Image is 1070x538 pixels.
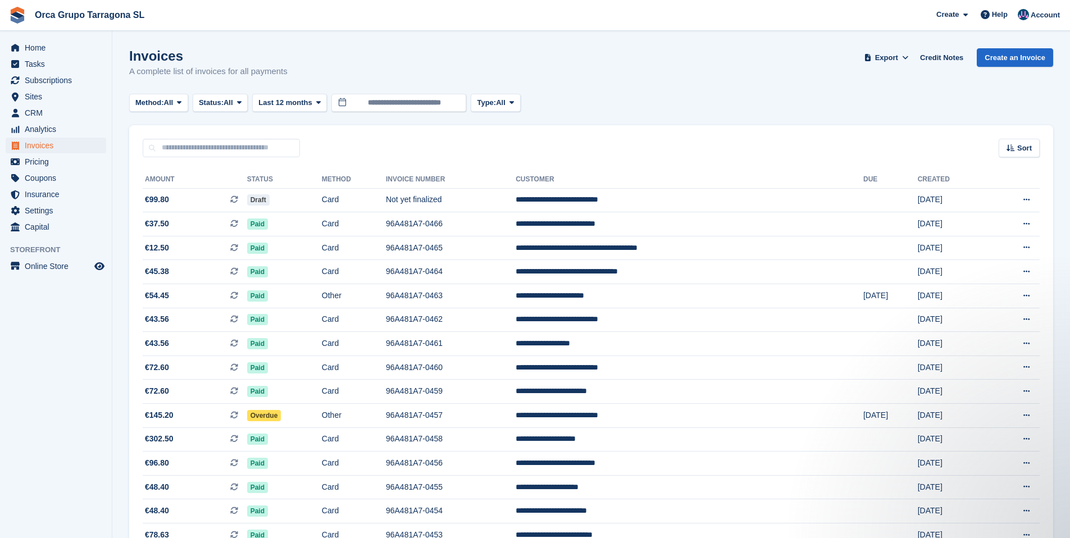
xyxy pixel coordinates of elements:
[25,170,92,186] span: Coupons
[145,338,169,349] span: €43.56
[322,475,386,499] td: Card
[916,48,968,67] a: Credit Notes
[322,188,386,212] td: Card
[25,186,92,202] span: Insurance
[936,9,959,20] span: Create
[25,138,92,153] span: Invoices
[322,380,386,404] td: Card
[258,97,312,108] span: Last 12 months
[1031,10,1060,21] span: Account
[30,6,149,24] a: Orca Grupo Tarragona SL
[386,427,516,452] td: 96A481A7-0458
[386,475,516,499] td: 96A481A7-0455
[145,242,169,254] span: €12.50
[6,121,106,137] a: menu
[247,243,268,254] span: Paid
[386,355,516,380] td: 96A481A7-0460
[977,48,1053,67] a: Create an Invoice
[863,171,918,189] th: Due
[6,170,106,186] a: menu
[145,409,174,421] span: €145.20
[322,355,386,380] td: Card
[6,40,106,56] a: menu
[135,97,164,108] span: Method:
[247,505,268,517] span: Paid
[918,236,988,260] td: [DATE]
[247,434,268,445] span: Paid
[247,410,281,421] span: Overdue
[322,236,386,260] td: Card
[247,458,268,469] span: Paid
[386,236,516,260] td: 96A481A7-0465
[918,332,988,356] td: [DATE]
[25,219,92,235] span: Capital
[386,380,516,404] td: 96A481A7-0459
[145,218,169,230] span: €37.50
[25,203,92,218] span: Settings
[386,404,516,428] td: 96A481A7-0457
[322,332,386,356] td: Card
[145,505,169,517] span: €48.40
[496,97,506,108] span: All
[10,244,112,256] span: Storefront
[143,171,247,189] th: Amount
[145,457,169,469] span: €96.80
[247,290,268,302] span: Paid
[322,212,386,236] td: Card
[6,72,106,88] a: menu
[918,171,988,189] th: Created
[145,433,174,445] span: €302.50
[247,314,268,325] span: Paid
[9,7,26,24] img: stora-icon-8386f47178a22dfd0bd8f6a31ec36ba5ce8667c1dd55bd0f319d3a0aa187defe.svg
[1018,9,1029,20] img: ADMIN MANAGMENT
[199,97,224,108] span: Status:
[129,65,288,78] p: A complete list of invoices for all payments
[145,266,169,277] span: €45.38
[129,48,288,63] h1: Invoices
[145,385,169,397] span: €72.60
[25,105,92,121] span: CRM
[25,56,92,72] span: Tasks
[6,203,106,218] a: menu
[386,284,516,308] td: 96A481A7-0463
[386,452,516,476] td: 96A481A7-0456
[252,94,327,112] button: Last 12 months
[25,72,92,88] span: Subscriptions
[25,40,92,56] span: Home
[247,266,268,277] span: Paid
[6,138,106,153] a: menu
[471,94,520,112] button: Type: All
[6,258,106,274] a: menu
[322,308,386,332] td: Card
[247,386,268,397] span: Paid
[322,452,386,476] td: Card
[6,89,106,104] a: menu
[322,260,386,284] td: Card
[145,481,169,493] span: €48.40
[863,284,918,308] td: [DATE]
[145,290,169,302] span: €54.45
[247,482,268,493] span: Paid
[386,171,516,189] th: Invoice Number
[322,404,386,428] td: Other
[322,284,386,308] td: Other
[386,188,516,212] td: Not yet finalized
[386,308,516,332] td: 96A481A7-0462
[386,332,516,356] td: 96A481A7-0461
[386,212,516,236] td: 96A481A7-0466
[918,284,988,308] td: [DATE]
[386,499,516,523] td: 96A481A7-0454
[145,194,169,206] span: €99.80
[386,260,516,284] td: 96A481A7-0464
[247,218,268,230] span: Paid
[145,362,169,373] span: €72.60
[247,338,268,349] span: Paid
[992,9,1008,20] span: Help
[6,105,106,121] a: menu
[516,171,863,189] th: Customer
[1017,143,1032,154] span: Sort
[6,186,106,202] a: menu
[918,355,988,380] td: [DATE]
[164,97,174,108] span: All
[322,171,386,189] th: Method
